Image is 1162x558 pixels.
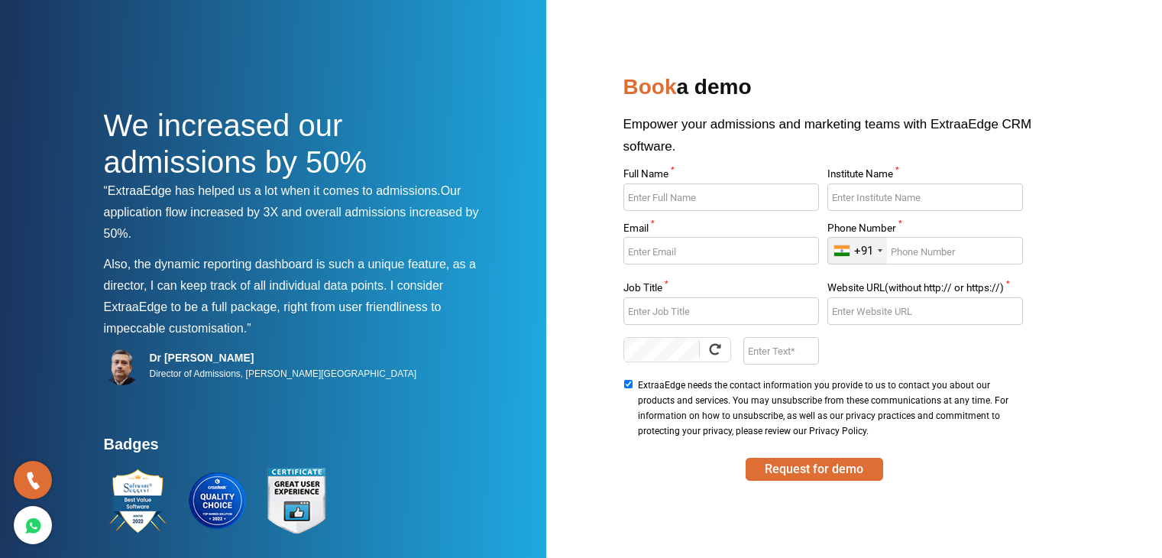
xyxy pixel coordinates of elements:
span: “ExtraaEdge has helped us a lot when it comes to admissions. [104,184,441,197]
input: Enter Phone Number [827,237,1023,264]
h4: Badges [104,435,494,462]
input: Enter Job Title [623,297,819,325]
button: SUBMIT [746,458,883,481]
label: Job Title [623,283,819,297]
p: Empower your admissions and marketing teams with ExtraaEdge CRM software. [623,113,1059,169]
div: +91 [854,244,873,258]
input: Enter Text [743,337,819,365]
input: Enter Email [623,237,819,264]
label: Full Name [623,169,819,183]
div: India (भारत): +91 [828,238,887,264]
input: Enter Institute Name [827,183,1023,211]
span: Also, the dynamic reporting dashboard is such a unique feature, as a director, I can keep track o... [104,258,476,292]
span: I consider ExtraaEdge to be a full package, right from user friendliness to impeccable customisat... [104,279,444,335]
input: Enter Website URL [827,297,1023,325]
label: Phone Number [827,223,1023,238]
input: Enter Full Name [623,183,819,211]
label: Website URL(without http:// or https://) [827,283,1023,297]
label: Email [623,223,819,238]
h2: a demo [623,69,1059,113]
span: Book [623,75,677,99]
input: ExtraaEdge needs the contact information you provide to us to contact you about our products and ... [623,380,633,388]
span: We increased our admissions by 50% [104,109,367,179]
h5: Dr [PERSON_NAME] [150,351,417,365]
label: Institute Name [827,169,1023,183]
span: ExtraaEdge needs the contact information you provide to us to contact you about our products and ... [638,378,1018,439]
p: Director of Admissions, [PERSON_NAME][GEOGRAPHIC_DATA] [150,365,417,383]
span: Our application flow increased by 3X and overall admissions increased by 50%. [104,184,479,240]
